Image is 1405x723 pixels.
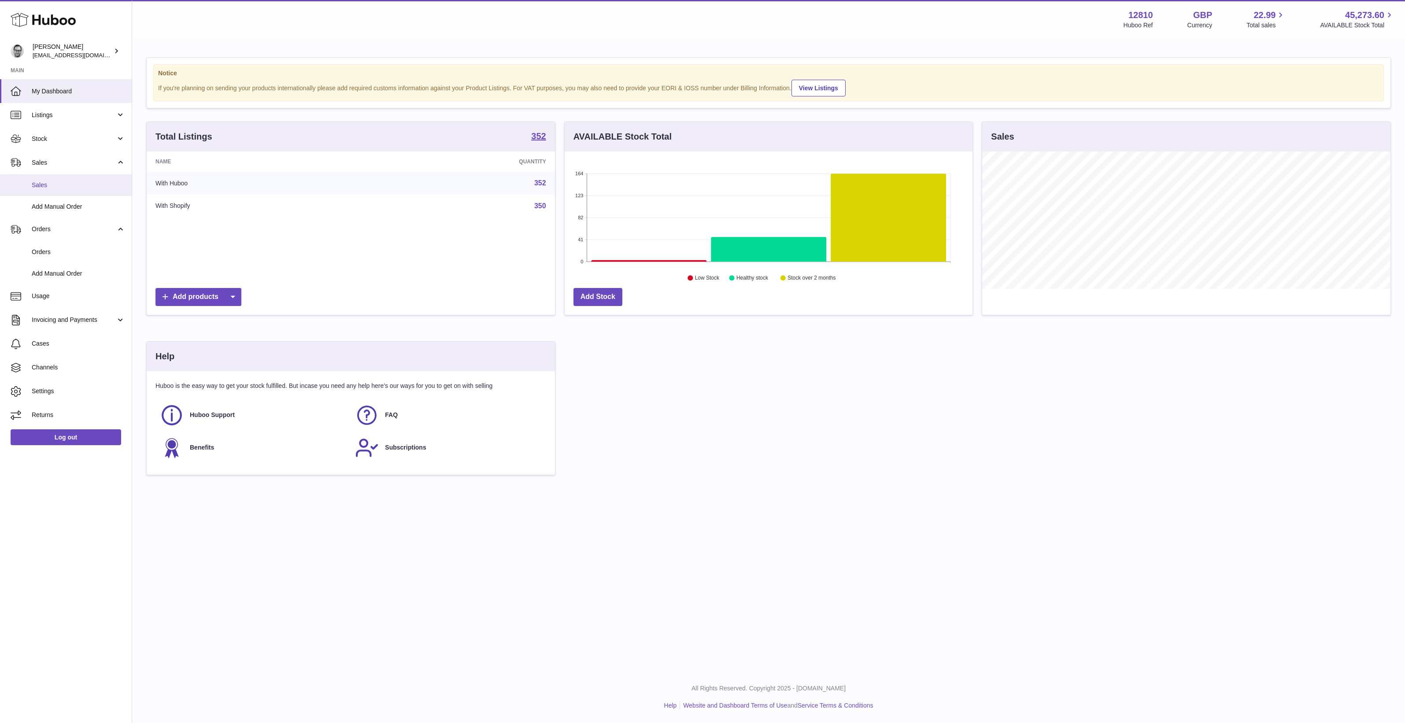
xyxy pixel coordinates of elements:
[155,131,212,143] h3: Total Listings
[580,259,583,264] text: 0
[160,403,346,427] a: Huboo Support
[575,171,583,176] text: 164
[160,436,346,460] a: Benefits
[367,151,555,172] th: Quantity
[991,131,1014,143] h3: Sales
[531,132,546,142] a: 352
[534,179,546,187] a: 352
[385,411,398,419] span: FAQ
[1320,21,1394,30] span: AVAILABLE Stock Total
[158,78,1379,96] div: If you're planning on sending your products internationally please add required customs informati...
[788,275,836,281] text: Stock over 2 months
[147,195,367,218] td: With Shopify
[355,403,541,427] a: FAQ
[575,193,583,198] text: 123
[1253,9,1276,21] span: 22.99
[695,275,720,281] text: Low Stock
[32,181,125,189] span: Sales
[683,702,787,709] a: Website and Dashboard Terms of Use
[32,203,125,211] span: Add Manual Order
[33,43,112,59] div: [PERSON_NAME]
[32,387,125,395] span: Settings
[385,443,426,452] span: Subscriptions
[32,225,116,233] span: Orders
[190,411,235,419] span: Huboo Support
[1246,21,1286,30] span: Total sales
[534,202,546,210] a: 350
[158,69,1379,77] strong: Notice
[1320,9,1394,30] a: 45,273.60 AVAILABLE Stock Total
[11,429,121,445] a: Log out
[798,702,873,709] a: Service Terms & Conditions
[1124,21,1153,30] div: Huboo Ref
[1345,9,1384,21] span: 45,273.60
[155,382,546,390] p: Huboo is the easy way to get your stock fulfilled. But incase you need any help here's our ways f...
[1246,9,1286,30] a: 22.99 Total sales
[531,132,546,140] strong: 352
[32,316,116,324] span: Invoicing and Payments
[573,288,622,306] a: Add Stock
[32,269,125,278] span: Add Manual Order
[11,44,24,58] img: internalAdmin-12810@internal.huboo.com
[139,684,1398,693] p: All Rights Reserved. Copyright 2025 - [DOMAIN_NAME]
[32,292,125,300] span: Usage
[578,215,583,220] text: 82
[155,350,174,362] h3: Help
[32,339,125,348] span: Cases
[32,159,116,167] span: Sales
[573,131,672,143] h3: AVAILABLE Stock Total
[190,443,214,452] span: Benefits
[664,702,677,709] a: Help
[32,87,125,96] span: My Dashboard
[32,363,125,372] span: Channels
[32,135,116,143] span: Stock
[1128,9,1153,21] strong: 12810
[736,275,769,281] text: Healthy stock
[32,111,116,119] span: Listings
[147,172,367,195] td: With Huboo
[791,80,846,96] a: View Listings
[147,151,367,172] th: Name
[355,436,541,460] a: Subscriptions
[680,701,873,710] li: and
[32,248,125,256] span: Orders
[155,288,241,306] a: Add products
[33,52,129,59] span: [EMAIL_ADDRESS][DOMAIN_NAME]
[32,411,125,419] span: Returns
[1193,9,1212,21] strong: GBP
[1187,21,1213,30] div: Currency
[578,237,583,242] text: 41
